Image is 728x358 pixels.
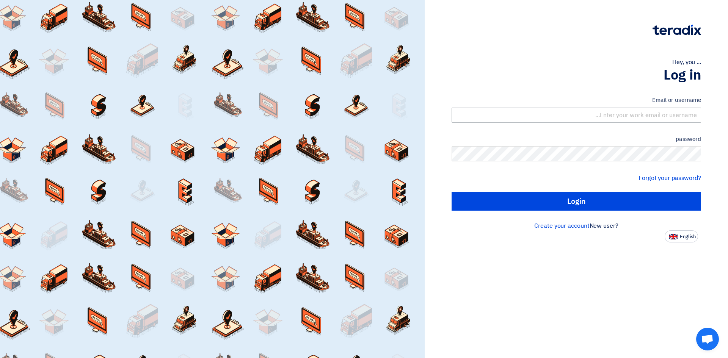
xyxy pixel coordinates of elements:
font: Log in [664,65,701,85]
a: Forgot your password? [639,174,701,183]
a: Create your account [534,221,589,230]
font: Email or username [652,96,701,104]
input: Login [452,192,701,211]
font: New user? [590,221,618,230]
button: English [665,230,698,242]
font: English [680,233,696,240]
font: password [676,135,701,143]
font: Hey, you ... [672,58,701,67]
div: Open chat [696,328,719,350]
img: Teradix logo [653,25,701,35]
img: en-US.png [669,234,678,239]
input: Enter your work email or username... [452,108,701,123]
